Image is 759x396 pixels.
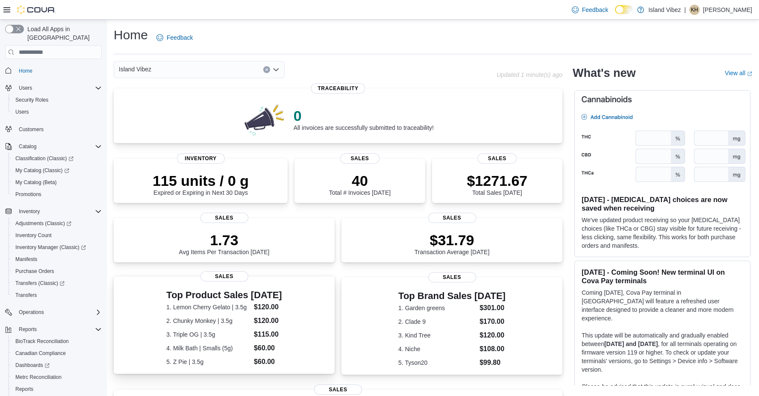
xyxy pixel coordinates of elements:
[12,384,37,394] a: Reports
[15,83,102,93] span: Users
[9,229,105,241] button: Inventory Count
[9,188,105,200] button: Promotions
[725,70,752,76] a: View allExternal link
[2,306,105,318] button: Operations
[467,172,527,189] p: $1271.67
[9,347,105,359] button: Canadian Compliance
[9,277,105,289] a: Transfers (Classic)
[15,232,52,239] span: Inventory Count
[153,172,249,196] div: Expired or Expiring in Next 30 Days
[263,66,270,73] button: Clear input
[12,278,102,288] span: Transfers (Classic)
[2,123,105,135] button: Customers
[480,330,506,340] dd: $120.00
[398,304,476,312] dt: 1. Garden greens
[15,109,29,115] span: Users
[9,94,105,106] button: Security Roles
[497,71,562,78] p: Updated 1 minute(s) ago
[166,290,282,300] h3: Top Product Sales [DATE]
[582,331,743,374] p: This update will be automatically and gradually enabled between , for all terminals operating on ...
[12,153,77,164] a: Classification (Classic)
[2,64,105,76] button: Home
[12,189,45,199] a: Promotions
[200,213,248,223] span: Sales
[12,95,102,105] span: Security Roles
[15,206,43,217] button: Inventory
[9,289,105,301] button: Transfers
[428,272,476,282] span: Sales
[114,26,148,44] h1: Home
[398,317,476,326] dt: 2. Clade 9
[9,359,105,371] a: Dashboards
[12,165,73,176] a: My Catalog (Classic)
[478,153,517,164] span: Sales
[615,14,615,15] span: Dark Mode
[12,218,75,229] a: Adjustments (Classic)
[166,303,250,311] dt: 1. Lemon Cherry Gelato | 3.5g
[480,358,506,368] dd: $99.80
[747,71,752,76] svg: External link
[15,268,54,275] span: Purchase Orders
[467,172,527,196] div: Total Sales [DATE]
[15,256,37,263] span: Manifests
[179,232,270,255] div: Avg Items Per Transaction [DATE]
[689,5,700,15] div: Karen Henderson
[119,64,151,74] span: Island Vibez
[19,309,44,316] span: Operations
[311,83,365,94] span: Traceability
[12,189,102,199] span: Promotions
[582,195,743,212] h3: [DATE] - [MEDICAL_DATA] choices are now saved when receiving
[12,360,53,370] a: Dashboards
[254,316,282,326] dd: $120.00
[12,230,55,241] a: Inventory Count
[15,374,62,381] span: Metrc Reconciliation
[480,344,506,354] dd: $108.00
[2,205,105,217] button: Inventory
[9,371,105,383] button: Metrc Reconciliation
[24,25,102,42] span: Load All Apps in [GEOGRAPHIC_DATA]
[9,164,105,176] a: My Catalog (Classic)
[15,338,69,345] span: BioTrack Reconciliation
[15,83,35,93] button: Users
[19,143,36,150] span: Catalog
[15,124,102,135] span: Customers
[179,232,270,249] p: 1.73
[15,307,102,317] span: Operations
[415,232,490,249] p: $31.79
[9,106,105,118] button: Users
[12,242,102,252] span: Inventory Manager (Classic)
[2,82,105,94] button: Users
[12,372,102,382] span: Metrc Reconciliation
[15,167,69,174] span: My Catalog (Classic)
[15,206,102,217] span: Inventory
[166,344,250,352] dt: 4. Milk Bath | Smalls (5g)
[177,153,225,164] span: Inventory
[9,217,105,229] a: Adjustments (Classic)
[12,348,102,358] span: Canadian Compliance
[691,5,698,15] span: KH
[9,253,105,265] button: Manifests
[12,95,52,105] a: Security Roles
[480,303,506,313] dd: $301.00
[15,179,57,186] span: My Catalog (Beta)
[428,213,476,223] span: Sales
[12,177,60,188] a: My Catalog (Beta)
[582,216,743,250] p: We've updated product receiving so your [MEDICAL_DATA] choices (like THCa or CBG) stay visible fo...
[9,176,105,188] button: My Catalog (Beta)
[12,290,40,300] a: Transfers
[15,307,47,317] button: Operations
[703,5,752,15] p: [PERSON_NAME]
[329,172,391,196] div: Total # Invoices [DATE]
[15,386,33,393] span: Reports
[19,208,40,215] span: Inventory
[15,155,74,162] span: Classification (Classic)
[15,191,41,198] span: Promotions
[12,218,102,229] span: Adjustments (Classic)
[254,302,282,312] dd: $120.00
[15,66,36,76] a: Home
[2,141,105,153] button: Catalog
[19,126,44,133] span: Customers
[254,329,282,340] dd: $115.00
[15,141,102,152] span: Catalog
[582,6,608,14] span: Feedback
